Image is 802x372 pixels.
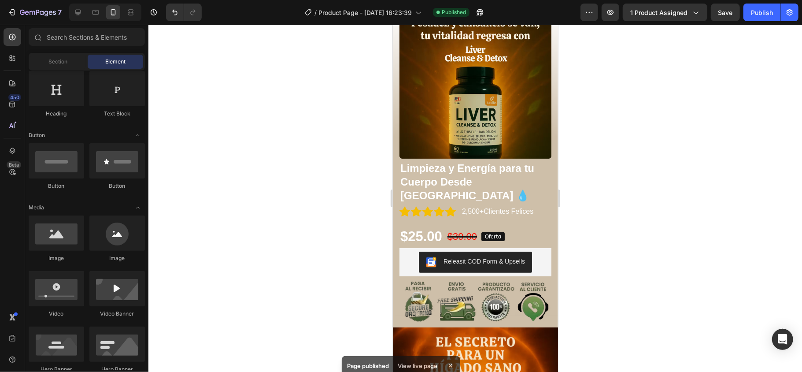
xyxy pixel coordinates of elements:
[772,329,793,350] div: Open Intercom Messenger
[623,4,707,21] button: 1 product assigned
[131,128,145,142] span: Toggle open
[131,201,145,215] span: Toggle open
[89,110,145,118] div: Text Block
[711,4,740,21] button: Save
[29,131,45,139] span: Button
[4,4,66,21] button: 7
[318,8,412,17] span: Product Page - [DATE] 16:23:39
[630,8,687,17] span: 1 product assigned
[89,310,145,318] div: Video Banner
[314,8,317,17] span: /
[166,4,202,21] div: Undo/Redo
[347,361,389,370] p: Page published
[89,254,145,262] div: Image
[29,110,84,118] div: Heading
[49,58,68,66] span: Section
[8,94,21,101] div: 450
[442,8,466,16] span: Published
[29,310,84,318] div: Video
[105,58,126,66] span: Element
[89,182,145,190] div: Button
[29,182,84,190] div: Button
[751,8,773,17] div: Publish
[58,7,62,18] p: 7
[743,4,780,21] button: Publish
[29,254,84,262] div: Image
[392,360,443,372] div: View live page
[29,28,145,46] input: Search Sections & Elements
[7,161,21,168] div: Beta
[718,9,733,16] span: Save
[393,25,558,372] iframe: Design area
[29,204,44,212] span: Media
